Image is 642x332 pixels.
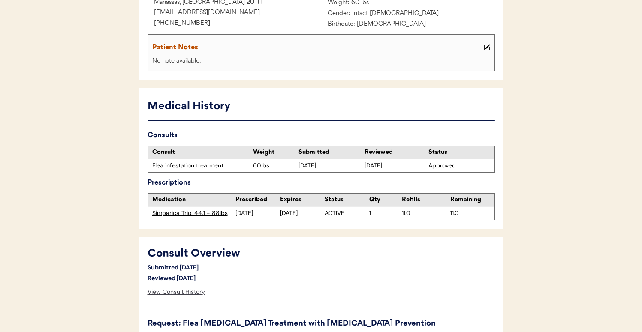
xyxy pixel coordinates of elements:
div: [EMAIL_ADDRESS][DOMAIN_NAME] [148,8,321,18]
div: [DATE] [280,209,325,218]
div: 11.0 [450,209,494,218]
div: Gender: Intact [DEMOGRAPHIC_DATA] [321,9,495,19]
div: [DATE] [298,162,360,170]
div: Medical History [148,99,495,115]
div: 60lbs [253,162,296,170]
div: Qty [369,196,402,204]
div: Expires [280,196,325,204]
div: Status [428,148,490,157]
div: Prescribed [235,196,280,204]
div: Consult Overview [148,246,495,262]
div: [DATE] [235,209,280,218]
div: Prescriptions [148,177,495,189]
div: 11.0 [402,209,446,218]
div: Weight [253,148,296,157]
div: Status [325,196,369,204]
div: Consult [152,148,249,157]
div: Approved [428,162,490,170]
div: Submitted [DATE] [148,262,212,273]
div: No note available. [150,56,492,67]
div: Patient Notes [152,42,482,54]
div: Submitted [298,148,360,157]
div: Reviewed [365,148,426,157]
div: Simparica Trio, 44.1 - 88lbs [152,209,235,218]
div: [PHONE_NUMBER] [148,18,321,29]
div: Reviewed [DATE] [148,273,212,284]
div: View Consult History [148,284,205,301]
div: Flea infestation treatment [152,162,249,170]
div: Refills [402,196,446,204]
div: Medication [152,196,235,204]
div: ACTIVE [325,209,369,218]
div: Consults [148,129,495,141]
div: Remaining [450,196,494,204]
div: [DATE] [365,162,426,170]
div: Birthdate: [DEMOGRAPHIC_DATA] [321,19,495,30]
div: Request: Flea [MEDICAL_DATA] Treatment with [MEDICAL_DATA] Prevention [148,318,495,329]
div: 1 [369,209,402,218]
